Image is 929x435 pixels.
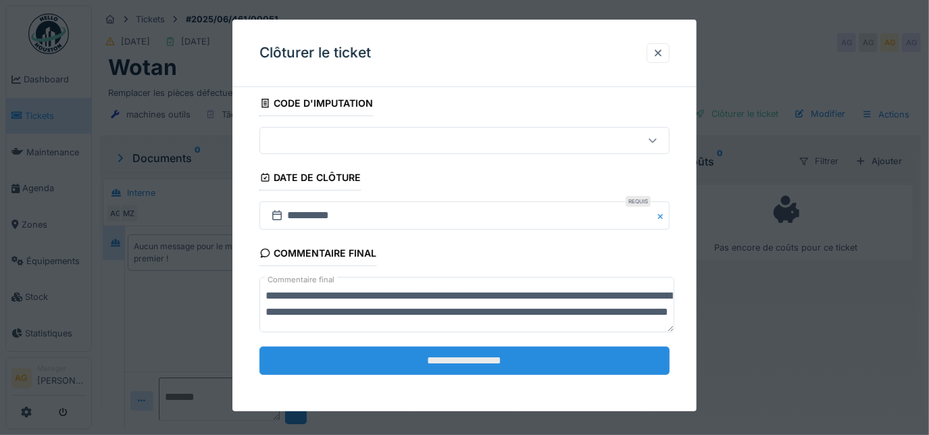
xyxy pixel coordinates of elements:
[259,93,374,116] div: Code d'imputation
[259,45,371,61] h3: Clôturer le ticket
[259,168,361,190] div: Date de clôture
[655,201,670,230] button: Close
[265,272,337,288] label: Commentaire final
[259,243,377,266] div: Commentaire final
[626,196,651,207] div: Requis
